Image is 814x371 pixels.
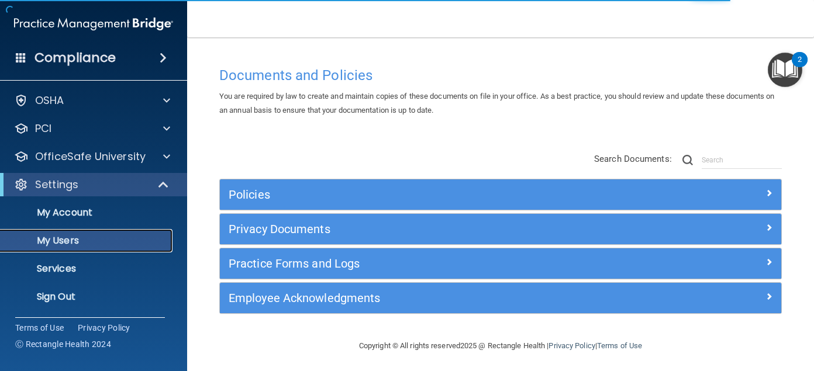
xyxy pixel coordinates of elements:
[682,155,693,165] img: ic-search.3b580494.png
[287,327,714,365] div: Copyright © All rights reserved 2025 @ Rectangle Health | |
[229,220,772,238] a: Privacy Documents
[8,291,167,303] p: Sign Out
[14,150,170,164] a: OfficeSafe University
[8,263,167,275] p: Services
[229,188,632,201] h5: Policies
[78,322,130,334] a: Privacy Policy
[35,50,116,66] h4: Compliance
[229,185,772,204] a: Policies
[702,151,782,169] input: Search
[8,235,167,247] p: My Users
[597,341,642,350] a: Terms of Use
[35,122,51,136] p: PCI
[229,254,772,273] a: Practice Forms and Logs
[229,292,632,304] h5: Employee Acknowledgments
[8,207,167,219] p: My Account
[14,93,170,108] a: OSHA
[229,289,772,307] a: Employee Acknowledgments
[14,178,170,192] a: Settings
[768,53,802,87] button: Open Resource Center, 2 new notifications
[549,341,595,350] a: Privacy Policy
[594,154,672,164] span: Search Documents:
[35,150,146,164] p: OfficeSafe University
[15,338,111,350] span: Ⓒ Rectangle Health 2024
[798,60,802,75] div: 2
[219,92,774,115] span: You are required by law to create and maintain copies of these documents on file in your office. ...
[219,68,782,83] h4: Documents and Policies
[15,322,64,334] a: Terms of Use
[14,122,170,136] a: PCI
[35,178,78,192] p: Settings
[229,223,632,235] h5: Privacy Documents
[229,257,632,270] h5: Practice Forms and Logs
[35,93,64,108] p: OSHA
[14,12,173,36] img: PMB logo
